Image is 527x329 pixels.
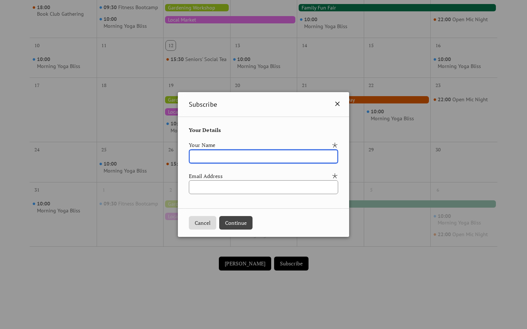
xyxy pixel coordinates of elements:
div: Your Name [189,141,330,149]
span: Subscribe [189,99,217,109]
button: Cancel [189,216,216,230]
span: Your Details [189,126,221,134]
button: Continue [219,216,253,230]
div: Email Address [189,172,330,180]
